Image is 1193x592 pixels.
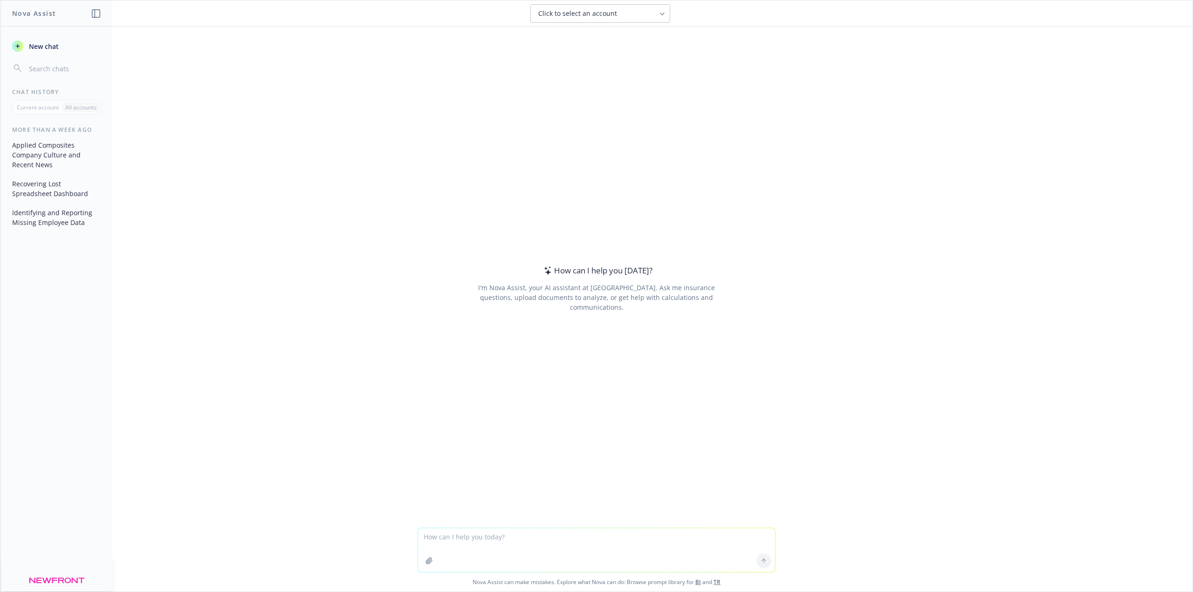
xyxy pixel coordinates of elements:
[1,126,112,134] div: More than a week ago
[538,9,617,18] span: Click to select an account
[530,4,670,23] button: Click to select an account
[4,572,1189,592] span: Nova Assist can make mistakes. Explore what Nova can do: Browse prompt library for and
[713,578,720,586] a: TR
[12,8,56,18] h1: Nova Assist
[695,578,701,586] a: BI
[465,283,727,312] div: I'm Nova Assist, your AI assistant at [GEOGRAPHIC_DATA]. Ask me insurance questions, upload docum...
[8,38,105,54] button: New chat
[8,176,105,201] button: Recovering Lost Spreadsheet Dashboard
[65,103,96,111] p: All accounts
[8,205,105,230] button: Identifying and Reporting Missing Employee Data
[17,103,59,111] p: Current account
[27,62,101,75] input: Search chats
[541,265,652,277] div: How can I help you [DATE]?
[27,41,59,51] span: New chat
[1,88,112,96] div: Chat History
[8,137,105,172] button: Applied Composites Company Culture and Recent News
